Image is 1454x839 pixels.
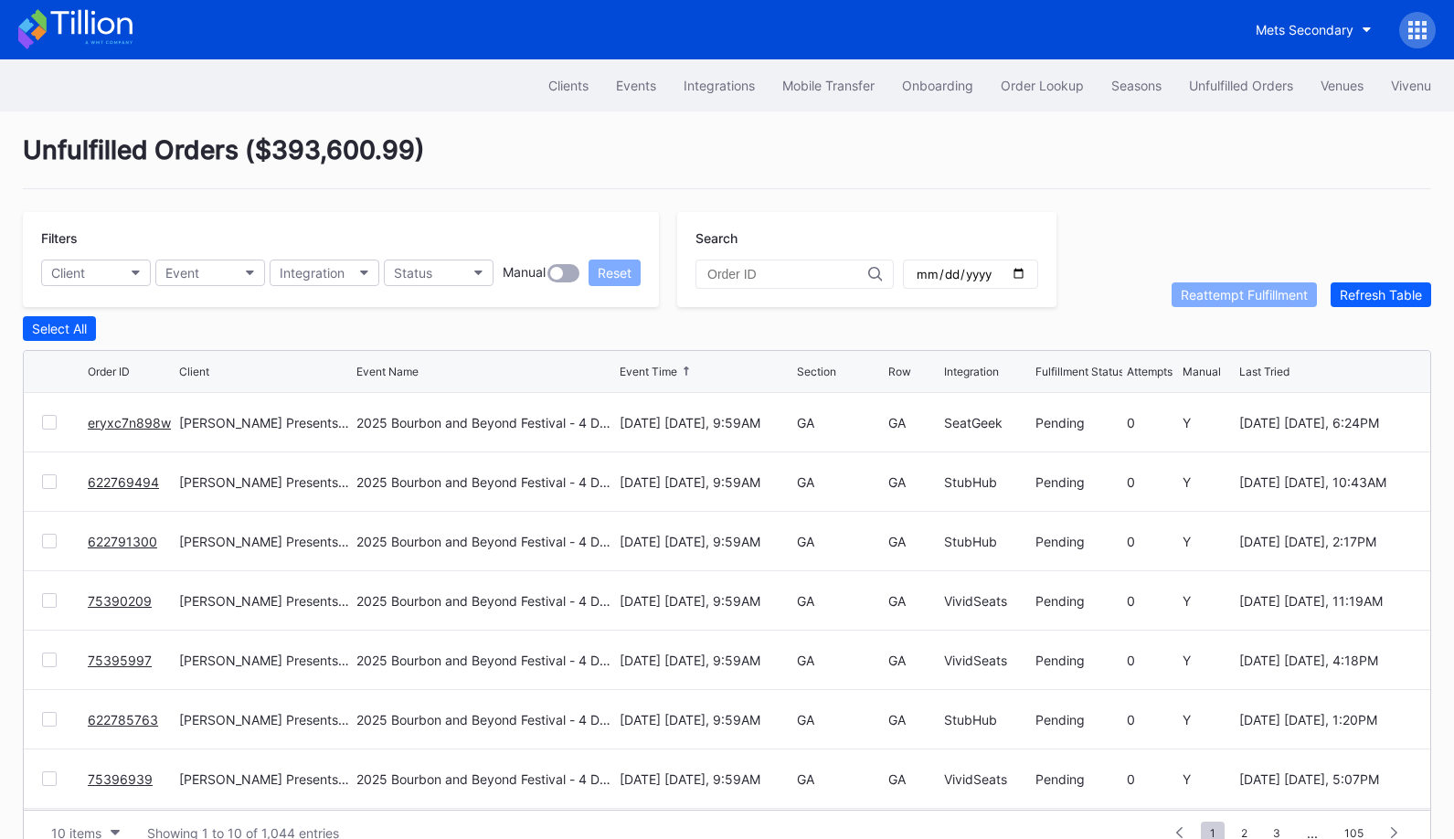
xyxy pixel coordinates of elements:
[797,415,884,430] div: GA
[155,260,265,286] button: Event
[888,593,940,609] div: GA
[944,365,999,378] div: Integration
[1127,712,1179,727] div: 0
[1183,712,1235,727] div: Y
[616,78,656,93] div: Events
[41,260,151,286] button: Client
[1242,13,1385,47] button: Mets Secondary
[620,712,792,727] div: [DATE] [DATE], 9:59AM
[23,134,1431,189] div: Unfulfilled Orders ( $393,600.99 )
[797,653,884,668] div: GA
[1127,593,1179,609] div: 0
[769,69,888,102] button: Mobile Transfer
[888,534,940,549] div: GA
[356,593,616,609] div: 2025 Bourbon and Beyond Festival - 4 Day Pass (9/11 - 9/14) ([PERSON_NAME], [PERSON_NAME], [PERSO...
[620,474,792,490] div: [DATE] [DATE], 9:59AM
[1127,415,1179,430] div: 0
[620,534,792,549] div: [DATE] [DATE], 9:59AM
[88,534,157,549] a: 622791300
[1181,287,1308,303] div: Reattempt Fulfillment
[598,265,631,281] div: Reset
[670,69,769,102] button: Integrations
[1239,771,1412,787] div: [DATE] [DATE], 5:07PM
[1391,78,1431,93] div: Vivenu
[548,78,589,93] div: Clients
[179,365,209,378] div: Client
[620,653,792,668] div: [DATE] [DATE], 9:59AM
[888,69,987,102] button: Onboarding
[88,653,152,668] a: 75395997
[1183,534,1235,549] div: Y
[1001,78,1084,93] div: Order Lookup
[356,534,616,549] div: 2025 Bourbon and Beyond Festival - 4 Day Pass (9/11 - 9/14) ([PERSON_NAME], [PERSON_NAME], [PERSO...
[356,415,616,430] div: 2025 Bourbon and Beyond Festival - 4 Day Pass (9/11 - 9/14) ([PERSON_NAME], [PERSON_NAME], [PERSO...
[1035,365,1124,378] div: Fulfillment Status
[1239,593,1412,609] div: [DATE] [DATE], 11:19AM
[797,365,836,378] div: Section
[1175,69,1307,102] button: Unfulfilled Orders
[535,69,602,102] button: Clients
[51,265,85,281] div: Client
[503,264,546,282] div: Manual
[1035,712,1122,727] div: Pending
[32,321,87,336] div: Select All
[797,593,884,609] div: GA
[356,771,616,787] div: 2025 Bourbon and Beyond Festival - 4 Day Pass (9/11 - 9/14) ([PERSON_NAME], [PERSON_NAME], [PERSO...
[797,712,884,727] div: GA
[987,69,1098,102] button: Order Lookup
[944,474,1031,490] div: StubHub
[944,534,1031,549] div: StubHub
[179,771,352,787] div: [PERSON_NAME] Presents Secondary
[1183,771,1235,787] div: Y
[1098,69,1175,102] button: Seasons
[1321,78,1364,93] div: Venues
[707,267,868,281] input: Order ID
[944,415,1031,430] div: SeatGeek
[782,78,875,93] div: Mobile Transfer
[165,265,199,281] div: Event
[1340,287,1422,303] div: Refresh Table
[589,260,641,286] button: Reset
[88,365,130,378] div: Order ID
[1111,78,1162,93] div: Seasons
[1239,712,1412,727] div: [DATE] [DATE], 1:20PM
[888,474,940,490] div: GA
[1127,365,1173,378] div: Attempts
[356,474,616,490] div: 2025 Bourbon and Beyond Festival - 4 Day Pass (9/11 - 9/14) ([PERSON_NAME], [PERSON_NAME], [PERSO...
[1035,653,1122,668] div: Pending
[620,593,792,609] div: [DATE] [DATE], 9:59AM
[179,534,352,549] div: [PERSON_NAME] Presents Secondary
[88,474,159,490] a: 622769494
[1127,534,1179,549] div: 0
[88,415,171,430] a: eryxc7n898w
[179,712,352,727] div: [PERSON_NAME] Presents Secondary
[1035,771,1122,787] div: Pending
[179,653,352,668] div: [PERSON_NAME] Presents Secondary
[1035,534,1122,549] div: Pending
[1035,474,1122,490] div: Pending
[1377,69,1445,102] button: Vivenu
[1239,474,1412,490] div: [DATE] [DATE], 10:43AM
[797,771,884,787] div: GA
[1183,474,1235,490] div: Y
[1307,69,1377,102] a: Venues
[280,265,345,281] div: Integration
[888,365,911,378] div: Row
[356,712,616,727] div: 2025 Bourbon and Beyond Festival - 4 Day Pass (9/11 - 9/14) ([PERSON_NAME], [PERSON_NAME], [PERSO...
[1035,415,1122,430] div: Pending
[1239,365,1289,378] div: Last Tried
[695,230,1038,246] div: Search
[23,316,96,341] button: Select All
[1183,415,1235,430] div: Y
[1127,771,1179,787] div: 0
[620,365,677,378] div: Event Time
[384,260,494,286] button: Status
[1127,653,1179,668] div: 0
[394,265,432,281] div: Status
